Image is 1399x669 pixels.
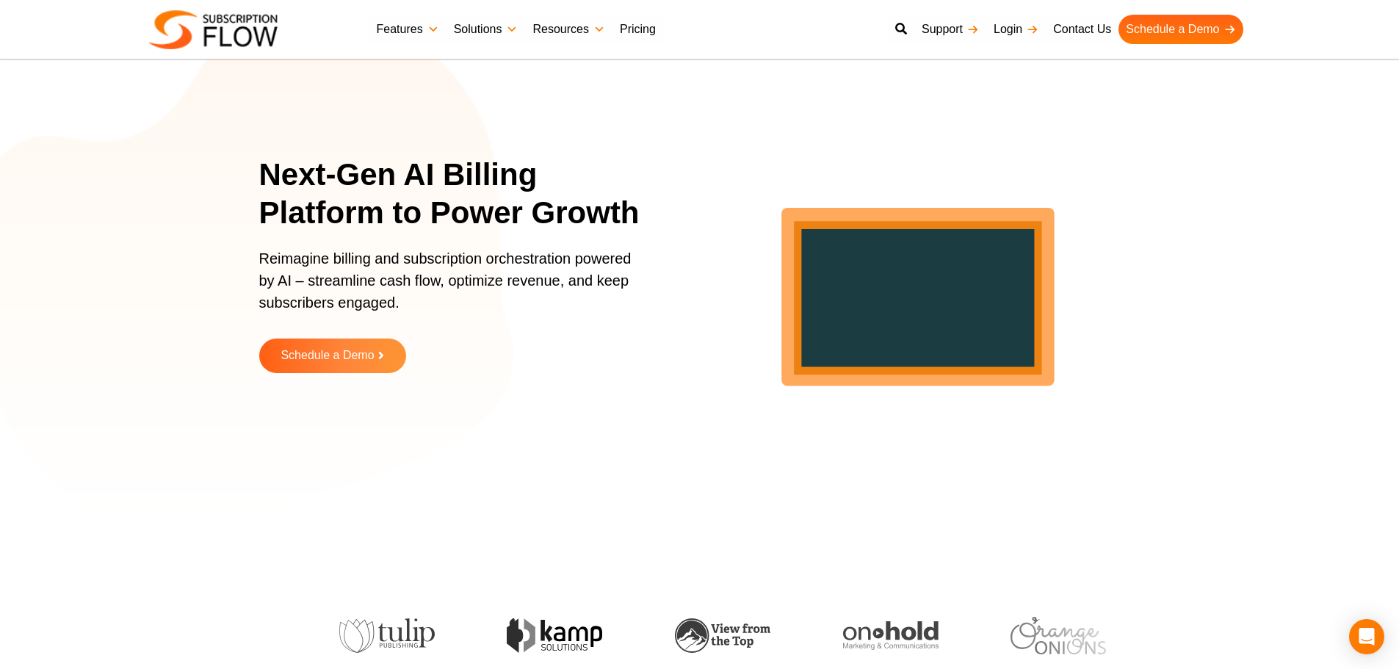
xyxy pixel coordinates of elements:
a: Login [986,15,1046,44]
a: Support [914,15,986,44]
img: tulip-publishing [319,618,415,654]
a: Contact Us [1046,15,1118,44]
a: Pricing [612,15,663,44]
img: onhold-marketing [823,621,919,651]
a: Schedule a Demo [259,339,406,373]
img: kamp-solution [488,618,583,653]
a: Resources [525,15,612,44]
p: Reimagine billing and subscription orchestration powered by AI – streamline cash flow, optimize r... [259,247,641,328]
a: Features [369,15,447,44]
img: Subscriptionflow [149,10,278,49]
img: view-from-the-top [655,618,751,653]
a: Schedule a Demo [1118,15,1243,44]
a: Solutions [447,15,526,44]
h1: Next-Gen AI Billing Platform to Power Growth [259,156,659,233]
span: Schedule a Demo [281,350,374,362]
img: orange-onions [991,617,1087,654]
div: Open Intercom Messenger [1349,619,1384,654]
